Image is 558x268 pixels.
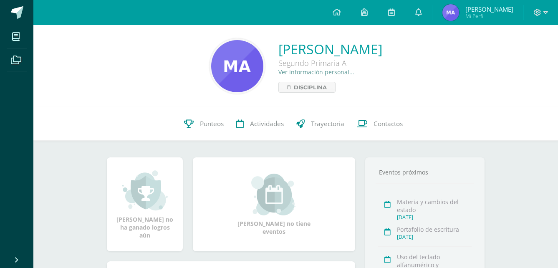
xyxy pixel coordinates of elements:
img: e54e65ec8f2867f75bd281119d100de7.png [211,40,263,92]
span: Punteos [200,119,224,128]
div: Eventos próximos [376,168,474,176]
span: Disciplina [294,82,327,92]
a: Contactos [351,107,409,141]
a: Punteos [178,107,230,141]
div: Materia y cambios del estado [397,198,472,214]
span: Mi Perfil [465,13,513,20]
div: [PERSON_NAME] no tiene eventos [232,174,316,235]
div: [PERSON_NAME] no ha ganado logros aún [115,169,174,239]
span: [PERSON_NAME] [465,5,513,13]
span: Trayectoria [311,119,344,128]
img: event_small.png [251,174,297,215]
span: Contactos [374,119,403,128]
a: Disciplina [278,82,336,93]
span: Actividades [250,119,284,128]
div: [DATE] [397,233,472,240]
a: Trayectoria [290,107,351,141]
a: Ver información personal... [278,68,354,76]
div: Portafolio de escritura [397,225,472,233]
img: achievement_small.png [122,169,168,211]
div: [DATE] [397,214,472,221]
img: 4a5fcb97b8b87653d2e311870463f5c9.png [442,4,459,21]
a: [PERSON_NAME] [278,40,382,58]
a: Actividades [230,107,290,141]
div: Segundo Primaria A [278,58,382,68]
